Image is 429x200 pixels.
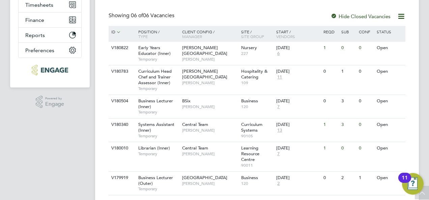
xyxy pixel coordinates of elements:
span: 120 [241,104,273,109]
div: [DATE] [276,145,320,151]
span: [PERSON_NAME] [182,104,238,109]
div: Status [375,26,404,37]
div: Open [375,65,404,78]
div: 0 [357,65,375,78]
span: Business Lecturer (Outer) [138,175,173,186]
div: 3 [340,95,357,107]
div: Client Config / [180,26,239,42]
span: 6 [276,51,281,57]
span: Systems Assistant (Inner) [138,122,174,133]
span: Temporary [138,86,179,91]
span: Hospitality & Catering [241,68,267,80]
span: Curriculum Head Chef and Trainer Assessor (Inner) [138,68,172,86]
span: 11 [276,74,283,80]
span: Timesheets [25,2,53,8]
span: 7 [276,104,281,110]
div: 3 [340,119,357,131]
img: educationmattersgroup-logo-retina.png [32,65,68,75]
div: [DATE] [276,45,320,51]
span: Engage [45,101,64,107]
div: 0 [340,142,357,155]
span: Type [138,34,148,39]
div: [DATE] [276,69,320,74]
div: 0 [322,172,339,184]
span: Temporary [138,151,179,157]
div: Open [375,142,404,155]
span: Temporary [138,109,179,115]
span: Preferences [25,47,54,54]
div: Reqd [322,26,339,37]
div: Conf [357,26,375,37]
span: 06 of [131,12,143,19]
div: Sub [340,26,357,37]
div: Site / [239,26,275,42]
button: Open Resource Center, 11 new notifications [402,173,424,195]
div: 2 [340,172,357,184]
span: Nursery [241,45,257,51]
span: [PERSON_NAME] [182,181,238,186]
div: Position / [133,26,180,42]
div: 0 [322,95,339,107]
a: Go to home page [18,65,82,75]
div: V180822 [110,42,133,54]
span: [GEOGRAPHIC_DATA] [182,175,227,180]
span: 13 [276,128,283,133]
span: 227 [241,51,273,56]
div: 1 [322,142,339,155]
span: Finance [25,17,44,23]
span: [PERSON_NAME][GEOGRAPHIC_DATA] [182,68,227,80]
div: 0 [357,42,375,54]
span: 7 [276,151,281,157]
span: Business [241,175,258,180]
button: Reports [19,28,81,42]
span: Vendors [276,34,295,39]
div: 11 [402,178,408,187]
div: [DATE] [276,98,320,104]
div: 0 [357,95,375,107]
span: Powered by [45,96,64,101]
span: Business Lecturer (Inner) [138,98,173,109]
div: V180010 [110,142,133,155]
div: V180340 [110,119,133,131]
button: Preferences [19,43,81,58]
span: Central Team [182,122,208,127]
div: 0 [322,65,339,78]
div: 1 [357,172,375,184]
div: V179919 [110,172,133,184]
span: BSix [182,98,191,104]
div: 1 [322,119,339,131]
div: V180783 [110,65,133,78]
span: [PERSON_NAME][GEOGRAPHIC_DATA] [182,45,227,56]
span: [PERSON_NAME] [182,80,238,86]
div: Open [375,95,404,107]
div: Open [375,42,404,54]
div: Start / [275,26,322,42]
span: 90105 [241,133,273,139]
span: 120 [241,181,273,186]
div: Open [375,172,404,184]
div: ID [110,26,133,38]
span: [PERSON_NAME] [182,151,238,157]
span: Temporary [138,133,179,139]
span: Site Group [241,34,264,39]
span: Early Years Educator (Inner) [138,45,171,56]
div: [DATE] [276,122,320,128]
span: Temporary [138,57,179,62]
a: Powered byEngage [36,96,64,108]
span: Central Team [182,145,208,151]
div: 1 [322,42,339,54]
span: Manager [182,34,202,39]
span: Librarian (Inner) [138,145,170,151]
span: 109 [241,80,273,86]
span: Temporary [138,186,179,192]
span: Learning Resource Centre [241,145,259,162]
span: 06 Vacancies [131,12,174,19]
div: [DATE] [276,175,320,181]
div: Showing [109,12,176,19]
span: Curriculum Systems [241,122,262,133]
label: Hide Closed Vacancies [331,13,391,20]
div: 0 [340,42,357,54]
div: 1 [340,65,357,78]
span: Business [241,98,258,104]
button: Finance [19,12,81,27]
